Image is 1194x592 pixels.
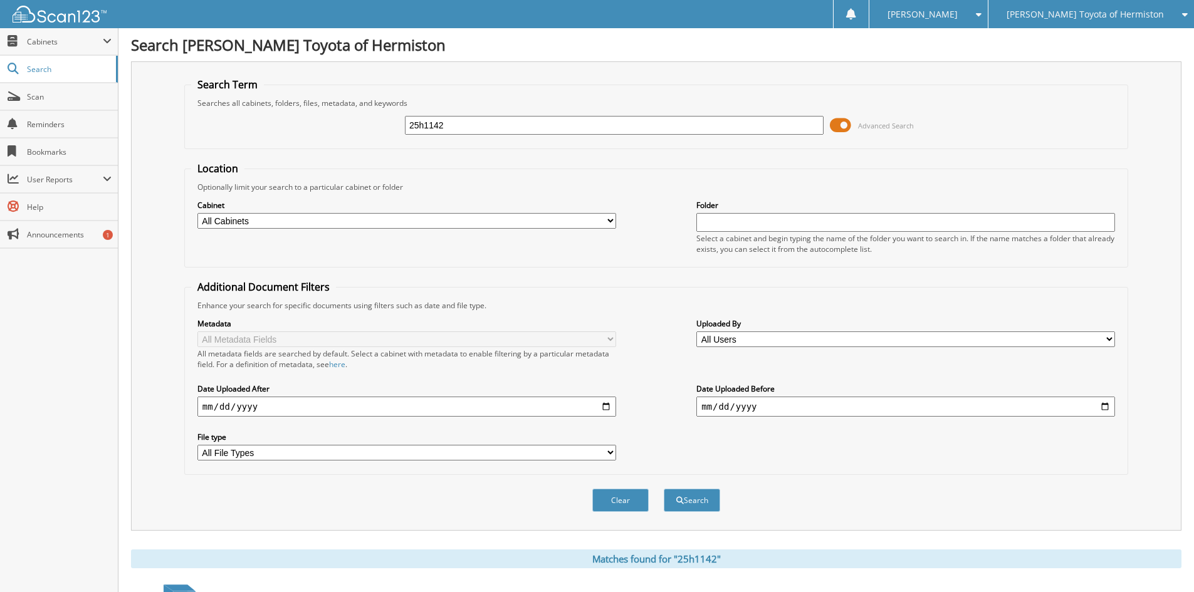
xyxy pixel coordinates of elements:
a: here [329,359,345,370]
div: Enhance your search for specific documents using filters such as date and file type. [191,300,1121,311]
span: Scan [27,91,112,102]
span: Search [27,64,110,75]
legend: Location [191,162,244,175]
span: Advanced Search [858,121,914,130]
label: File type [197,432,616,442]
label: Uploaded By [696,318,1115,329]
span: Bookmarks [27,147,112,157]
label: Cabinet [197,200,616,210]
div: All metadata fields are searched by default. Select a cabinet with metadata to enable filtering b... [197,348,616,370]
legend: Additional Document Filters [191,280,336,294]
span: [PERSON_NAME] [888,11,958,18]
img: scan123-logo-white.svg [13,6,107,23]
label: Folder [696,200,1115,210]
label: Metadata [197,318,616,329]
button: Clear [592,489,649,512]
button: Search [664,489,720,512]
input: start [197,397,616,417]
div: Select a cabinet and begin typing the name of the folder you want to search in. If the name match... [696,233,1115,254]
span: Announcements [27,229,112,240]
label: Date Uploaded Before [696,383,1115,394]
legend: Search Term [191,78,264,91]
input: end [696,397,1115,417]
label: Date Uploaded After [197,383,616,394]
span: Help [27,202,112,212]
div: Searches all cabinets, folders, files, metadata, and keywords [191,98,1121,108]
div: 1 [103,230,113,240]
span: Reminders [27,119,112,130]
span: User Reports [27,174,103,185]
div: Matches found for "25h1142" [131,549,1181,568]
span: [PERSON_NAME] Toyota of Hermiston [1007,11,1164,18]
div: Optionally limit your search to a particular cabinet or folder [191,182,1121,192]
h1: Search [PERSON_NAME] Toyota of Hermiston [131,34,1181,55]
span: Cabinets [27,36,103,47]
